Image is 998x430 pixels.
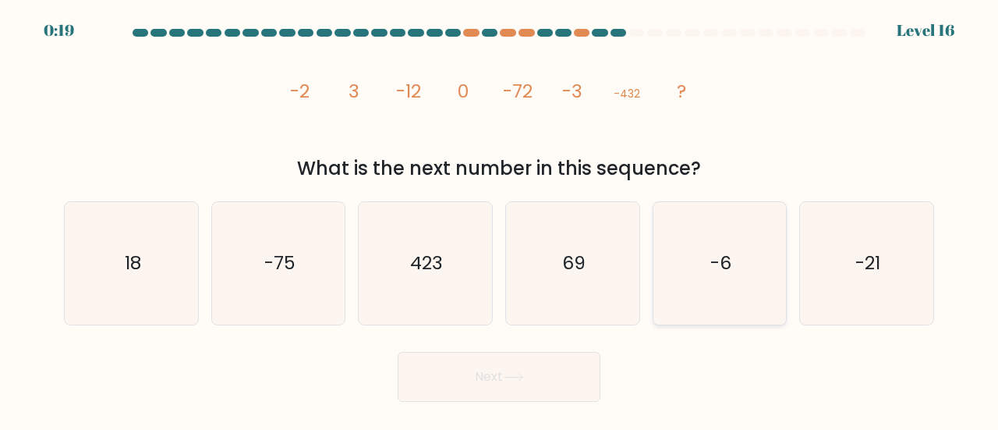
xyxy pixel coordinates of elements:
[458,79,469,104] tspan: 0
[44,19,74,42] div: 0:19
[710,250,731,275] text: -6
[73,155,925,183] div: What is the next number in this sequence?
[410,250,443,275] text: 423
[677,79,686,104] tspan: ?
[614,86,640,101] tspan: -432
[897,19,954,42] div: Level 16
[349,79,360,104] tspan: 3
[290,79,310,104] tspan: -2
[397,79,422,104] tspan: -12
[264,250,296,275] text: -75
[562,250,586,275] text: 69
[398,352,600,402] button: Next
[124,250,140,275] text: 18
[855,250,880,275] text: -21
[562,79,582,104] tspan: -3
[503,79,533,104] tspan: -72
